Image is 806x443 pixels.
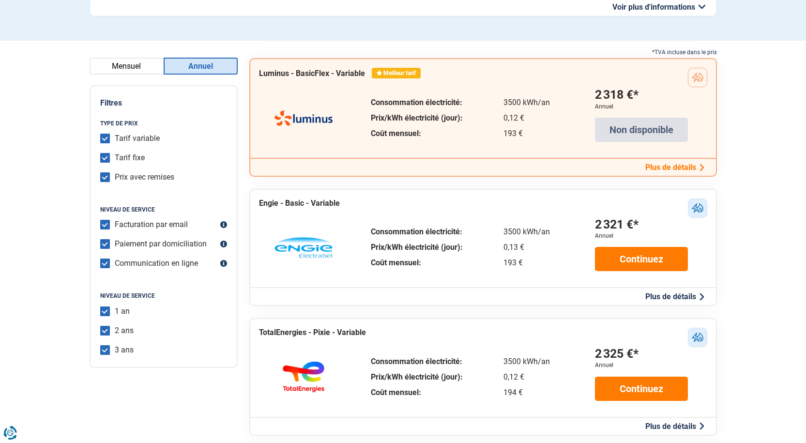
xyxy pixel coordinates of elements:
[115,239,207,249] label: Paiement par domiciliation
[371,259,463,267] div: Coût mensuel:
[371,114,463,122] div: Prix/kWh électricité (jour):
[115,345,134,355] label: 3 ans
[115,326,134,336] label: 2 ans
[595,346,639,362] div: 2 325 €*
[371,358,463,366] div: Consommation électricité:
[503,244,550,251] div: 0,13 €
[595,103,613,110] div: Annuel
[595,232,613,239] div: Annuel
[164,58,238,75] button: Annuel
[115,134,160,143] label: Tarif variable
[274,110,333,126] img: Luminus
[595,362,613,368] div: Annuel
[115,153,145,163] label: Tarif fixe
[115,306,130,316] label: 1 an
[274,361,333,392] img: TotalEnergies
[100,98,227,107] h2: Filtres
[259,328,366,337] h3: TotalEnergies - Pixie - Variable
[595,118,688,142] div: Non disponible
[90,58,164,75] button: Mensuel
[115,220,188,229] label: Facturation par email
[503,358,550,366] div: 3500 kWh/an
[503,228,550,236] div: 3500 kWh/an
[100,120,227,127] legend: Type de prix
[595,377,688,401] a: Continuez
[274,237,333,259] img: Engie
[642,421,707,431] button: Plus de détails
[371,244,463,251] div: Prix/kWh électricité (jour):
[503,99,550,107] div: 3500 kWh/an
[503,389,550,397] div: 194 €
[259,199,340,208] h3: Engie - Basic - Variable
[371,99,463,107] div: Consommation électricité:
[100,292,227,299] legend: Niveau de service
[249,47,717,58] div: *TVA incluse dans le prix
[100,206,227,213] legend: Niveau de service
[595,217,639,233] div: 2 321 €*
[642,162,707,172] button: Plus de détails
[503,373,550,381] div: 0,12 €
[371,228,463,236] div: Consommation électricité:
[371,373,463,381] div: Prix/kWh électricité (jour):
[372,68,421,78] div: Meilleur tarif
[595,247,688,271] a: Continuez
[503,259,550,267] div: 193 €
[503,130,550,137] div: 193 €
[115,259,198,268] label: Communication en ligne
[115,172,174,182] label: Prix avec remises
[595,87,639,103] div: 2 318 €*
[371,130,463,137] div: Coût mensuel:
[503,114,550,122] div: 0,12 €
[642,291,707,302] button: Plus de détails
[371,389,463,397] div: Coût mensuel:
[259,69,365,78] h3: Luminus - BasicFlex - Variable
